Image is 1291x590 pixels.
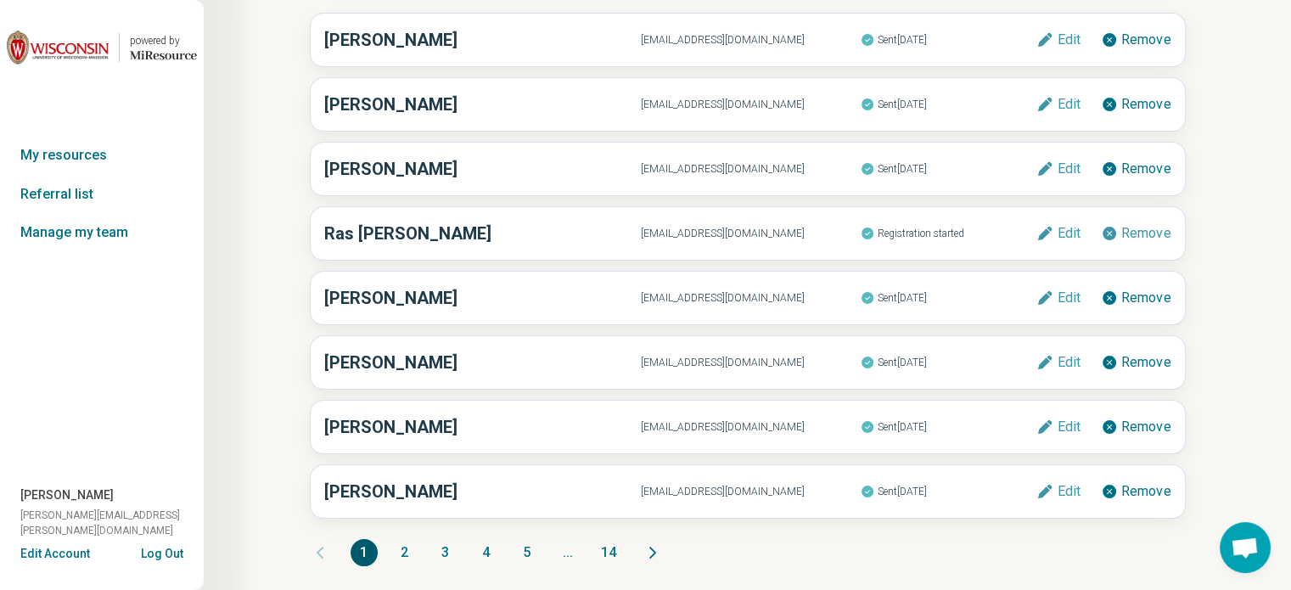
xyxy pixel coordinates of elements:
span: Sent [DATE] [861,158,1036,180]
h3: [PERSON_NAME] [324,92,641,117]
span: Edit [1057,356,1080,369]
span: [EMAIL_ADDRESS][DOMAIN_NAME] [641,32,861,48]
span: Remove [1121,291,1171,305]
h3: [PERSON_NAME] [324,414,641,440]
span: Edit [1057,420,1080,434]
button: Remove [1101,225,1171,242]
span: Remove [1121,227,1171,240]
button: 4 [473,539,500,566]
button: Remove [1101,31,1171,48]
span: Remove [1121,98,1171,111]
span: Remove [1121,420,1171,434]
button: Edit [1036,419,1080,435]
span: Sent [DATE] [861,287,1036,309]
h3: [PERSON_NAME] [324,27,641,53]
span: Remove [1121,356,1171,369]
span: [EMAIL_ADDRESS][DOMAIN_NAME] [641,419,861,435]
span: Sent [DATE] [861,480,1036,503]
button: 2 [391,539,418,566]
button: Next page [643,539,663,566]
span: Edit [1057,485,1080,498]
button: 14 [595,539,622,566]
span: Edit [1057,291,1080,305]
span: Remove [1121,162,1171,176]
span: [EMAIL_ADDRESS][DOMAIN_NAME] [641,97,861,112]
h3: [PERSON_NAME] [324,479,641,504]
span: [EMAIL_ADDRESS][DOMAIN_NAME] [641,161,861,177]
h3: Ras [PERSON_NAME] [324,221,641,246]
span: [EMAIL_ADDRESS][DOMAIN_NAME] [641,484,861,499]
button: Remove [1101,96,1171,113]
span: Edit [1057,227,1080,240]
button: Remove [1101,289,1171,306]
img: University of Wisconsin-Madison [7,27,109,68]
span: [EMAIL_ADDRESS][DOMAIN_NAME] [641,226,861,241]
h3: [PERSON_NAME] [324,350,641,375]
h3: [PERSON_NAME] [324,285,641,311]
span: ... [554,539,581,566]
h3: [PERSON_NAME] [324,156,641,182]
span: Edit [1057,162,1080,176]
button: Edit [1036,289,1080,306]
button: Remove [1101,419,1171,435]
span: Remove [1121,33,1171,47]
button: 3 [432,539,459,566]
span: Edit [1057,98,1080,111]
button: Edit [1036,31,1080,48]
div: powered by [130,33,197,48]
span: [PERSON_NAME][EMAIL_ADDRESS][PERSON_NAME][DOMAIN_NAME] [20,508,204,538]
button: Remove [1101,160,1171,177]
button: Remove [1101,483,1171,500]
span: [EMAIL_ADDRESS][DOMAIN_NAME] [641,355,861,370]
button: Remove [1101,354,1171,371]
a: University of Wisconsin-Madisonpowered by [7,27,197,68]
button: Log Out [141,545,183,559]
span: Sent [DATE] [861,93,1036,115]
span: Registration started [861,222,1036,244]
button: 1 [351,539,378,566]
span: Edit [1057,33,1080,47]
button: Edit [1036,483,1080,500]
span: Sent [DATE] [861,29,1036,51]
span: Sent [DATE] [861,416,1036,438]
span: [EMAIL_ADDRESS][DOMAIN_NAME] [641,290,861,306]
span: [PERSON_NAME] [20,486,114,504]
button: Edit [1036,96,1080,113]
span: Sent [DATE] [861,351,1036,374]
button: Edit [1036,225,1080,242]
button: Edit Account [20,545,90,563]
button: Edit [1036,354,1080,371]
button: Edit [1036,160,1080,177]
button: 5 [514,539,541,566]
div: Open chat [1220,522,1271,573]
button: Previous page [310,539,330,566]
span: Remove [1121,485,1171,498]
